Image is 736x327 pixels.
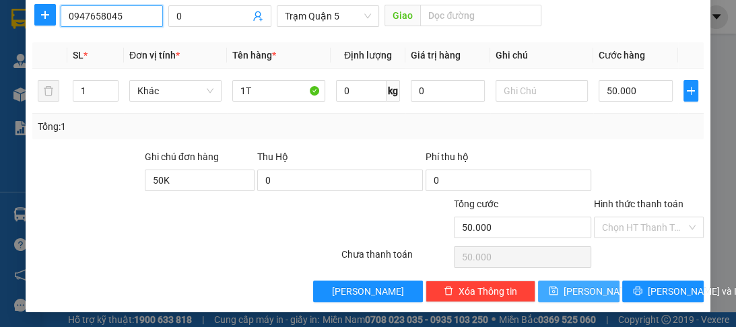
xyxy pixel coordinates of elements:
[459,284,517,299] span: Xóa Thông tin
[129,50,180,61] span: Đơn vị tính
[313,281,423,302] button: [PERSON_NAME]
[34,4,56,26] button: plus
[411,50,461,61] span: Giá trị hàng
[340,247,453,270] div: Chưa thanh toán
[332,284,404,299] span: [PERSON_NAME]
[564,284,636,299] span: [PERSON_NAME]
[137,81,213,101] span: Khác
[594,198,683,209] label: Hình thức thanh toán
[411,80,485,102] input: 0
[38,80,59,102] button: delete
[496,80,588,102] input: Ghi Chú
[232,50,276,61] span: Tên hàng
[538,281,620,302] button: save[PERSON_NAME]
[684,85,698,96] span: plus
[633,286,642,297] span: printer
[387,80,400,102] span: kg
[257,151,288,162] span: Thu Hộ
[549,286,558,297] span: save
[599,50,645,61] span: Cước hàng
[253,11,263,22] span: user-add
[622,281,704,302] button: printer[PERSON_NAME] và In
[35,9,55,20] span: plus
[285,6,371,26] span: Trạm Quận 5
[683,80,698,102] button: plus
[384,5,420,26] span: Giao
[145,151,219,162] label: Ghi chú đơn hàng
[426,281,535,302] button: deleteXóa Thông tin
[38,119,286,134] div: Tổng: 1
[426,149,591,170] div: Phí thu hộ
[490,42,593,69] th: Ghi chú
[420,5,541,26] input: Dọc đường
[73,50,83,61] span: SL
[344,50,392,61] span: Định lượng
[444,286,453,297] span: delete
[232,80,325,102] input: VD: Bàn, Ghế
[145,170,255,191] input: Ghi chú đơn hàng
[454,198,498,209] span: Tổng cước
